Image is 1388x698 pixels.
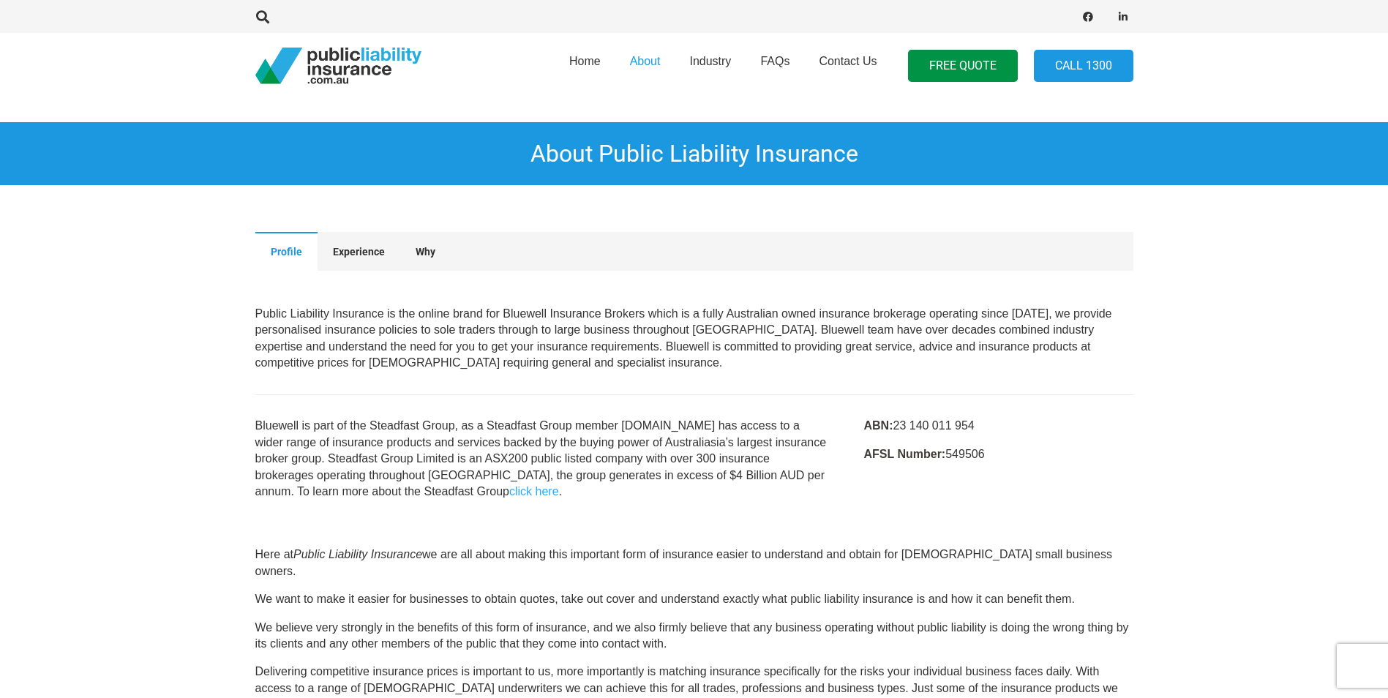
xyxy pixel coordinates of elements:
[863,419,893,432] strong: ABN:
[255,547,1133,579] p: Here at we are all about making this important form of insurance easier to understand and obtain ...
[863,448,945,460] strong: AFSL Number:
[863,446,1133,462] p: 549506
[318,232,400,270] button: Experience
[271,246,302,258] span: Profile
[746,29,804,103] a: FAQs
[569,55,601,67] span: Home
[804,29,891,103] a: Contact Us
[819,55,877,67] span: Contact Us
[400,232,451,270] button: Why
[1034,50,1133,83] a: Call 1300
[255,306,1133,372] p: Our Office Southport Central
[630,55,661,67] span: About
[255,418,829,500] p: Bluewell is part of the Steadfast Group, as a Steadfast Group member [DOMAIN_NAME] has access to ...
[675,29,746,103] a: Industry
[255,48,421,84] a: pli_logotransparent
[255,620,1133,653] p: We believe very strongly in the benefits of this form of insurance, and we also firmly believe th...
[863,418,1133,434] p: 23 140 011 954
[760,55,789,67] span: FAQs
[416,246,435,258] span: Why
[255,591,1133,607] p: We want to make it easier for businesses to obtain quotes, take out cover and understand exactly ...
[615,29,675,103] a: About
[1078,7,1098,27] a: Facebook
[249,10,278,23] a: Search
[333,246,385,258] span: Experience
[293,548,422,560] i: Public Liability Insurance
[555,29,615,103] a: Home
[255,232,318,270] button: Profile
[908,50,1018,83] a: FREE QUOTE
[509,485,559,498] a: click here
[689,55,731,67] span: Industry
[1113,7,1133,27] a: LinkedIn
